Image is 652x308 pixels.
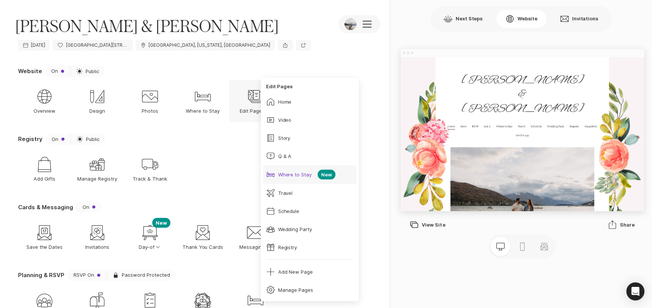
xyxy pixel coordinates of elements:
[263,184,357,202] a: Travel
[539,242,548,251] svg: Preview matching stationery
[31,43,45,48] span: [DATE]
[35,87,54,106] div: Overview
[15,15,279,37] span: [PERSON_NAME] & [PERSON_NAME]
[263,238,357,256] a: Registry
[263,129,357,147] a: Story
[290,147,314,163] a: Schedule
[194,87,212,106] div: Where to Stay
[278,116,292,123] div: Video
[239,244,272,250] p: Messaging
[263,281,357,299] a: Manage Pages
[435,10,492,28] button: Next Steps
[71,80,124,122] a: Design
[35,155,54,173] div: Add Gifts
[70,66,105,77] a: Public
[76,201,101,213] button: On
[278,287,314,293] div: Manage Pages
[410,147,438,163] a: Snapshots
[263,80,357,93] h6: Edit Pages
[71,216,124,258] a: Invitations
[86,136,99,142] span: Public
[45,66,70,77] button: On
[278,190,293,196] div: Travel
[18,80,71,122] a: Overview
[70,133,106,145] button: Public
[66,43,128,48] p: Pecan Springs Ranch, 10601 B Derecho Dr, Austin, TX 78737, USA
[88,87,106,106] div: Design
[122,272,170,278] span: Password Protected
[278,244,297,251] div: Registry
[263,147,357,165] a: Q & A
[318,170,335,179] p: New
[263,165,357,184] a: Where to StayNew
[35,224,54,242] div: Save the Dates
[46,133,70,145] button: On
[77,175,117,182] p: Manage Registry
[124,80,176,122] a: Photos
[296,40,311,51] a: Preview website
[278,171,312,178] div: Where to Stay
[551,10,608,28] button: Invitations
[89,107,106,114] p: Design
[263,220,357,238] a: Wedding Party
[194,224,212,242] div: Thank You Cards
[18,216,71,258] a: Save the Dates
[124,216,176,258] button: NewDay-of
[496,10,546,28] button: Website
[278,40,293,51] button: Share event information
[263,111,357,129] a: Video
[159,147,173,163] a: RSVP
[626,282,644,300] div: Open Intercom Messenger
[263,202,357,220] a: Schedule
[142,107,158,114] p: Photos
[278,153,292,159] div: Q & A
[176,80,229,122] a: Where to Stay
[213,147,249,163] a: Where to Stay
[240,107,271,114] p: Edit Pages
[409,220,445,229] div: View Site
[278,98,292,105] div: Home
[133,175,167,182] p: Track & Thank
[186,107,220,114] p: Where to Stay
[278,226,312,233] div: Wedding Party
[326,147,365,163] a: Wedding Party
[26,244,63,250] p: Save the Dates
[18,67,42,75] p: Website
[85,244,110,250] p: Invitations
[377,147,398,163] a: Registry
[229,216,282,258] button: Messaging
[88,155,106,173] div: Manage Registry
[67,270,106,281] button: RSVP On
[18,40,50,51] a: [DATE]
[496,242,505,251] svg: Preview desktop
[185,147,200,163] a: Q & A
[262,147,278,163] a: Travel
[106,270,176,281] button: Password Protected
[141,155,159,173] div: Track & Thank
[18,271,64,279] p: Planning & RSVP
[141,87,159,106] div: Photos
[152,218,170,228] p: New
[344,18,357,30] img: Event Photo
[139,244,162,250] p: Day-of
[176,216,229,258] a: Thank You Cards
[105,147,121,163] a: Home
[229,80,282,122] button: Edit PagesEdit PagesHomeVideo StoryQ & AWhere to StayNewTravelScheduleWedding PartyRegistryAdd Ne...
[246,224,265,242] div: Messaging
[136,40,275,51] a: [GEOGRAPHIC_DATA], [US_STATE], [GEOGRAPHIC_DATA]
[124,148,176,190] a: Track & Thank
[88,224,106,242] div: Invitations
[53,40,132,51] a: [GEOGRAPHIC_DATA][STREET_ADDRESS][GEOGRAPHIC_DATA]
[278,135,291,141] div: Story
[133,147,147,163] a: Story
[608,220,635,229] div: Share
[257,167,286,183] a: Get the app
[517,242,526,251] svg: Preview mobile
